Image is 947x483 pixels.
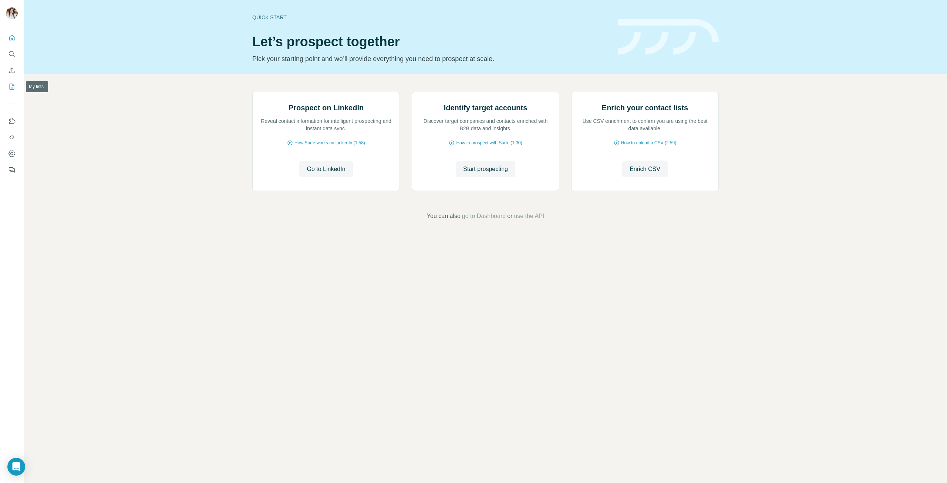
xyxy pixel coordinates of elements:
[7,458,25,476] div: Open Intercom Messenger
[618,19,719,55] img: banner
[630,165,660,174] span: Enrich CSV
[6,131,18,144] button: Use Surfe API
[294,140,365,146] span: How Surfe works on LinkedIn (1:58)
[514,212,544,221] button: use the API
[507,212,512,221] span: or
[260,117,392,132] p: Reveal contact information for intelligent prospecting and instant data sync.
[579,117,711,132] p: Use CSV enrichment to confirm you are using the best data available.
[6,47,18,61] button: Search
[6,31,18,44] button: Quick start
[456,140,522,146] span: How to prospect with Surfe (1:30)
[602,103,688,113] h2: Enrich your contact lists
[289,103,364,113] h2: Prospect on LinkedIn
[463,165,508,174] span: Start prospecting
[6,7,18,19] img: Avatar
[252,54,609,64] p: Pick your starting point and we’ll provide everything you need to prospect at scale.
[307,165,345,174] span: Go to LinkedIn
[6,64,18,77] button: Enrich CSV
[456,161,515,177] button: Start prospecting
[419,117,552,132] p: Discover target companies and contacts enriched with B2B data and insights.
[299,161,353,177] button: Go to LinkedIn
[6,114,18,128] button: Use Surfe on LinkedIn
[622,161,668,177] button: Enrich CSV
[252,34,609,49] h1: Let’s prospect together
[6,147,18,160] button: Dashboard
[462,212,506,221] button: go to Dashboard
[252,14,609,21] div: Quick start
[6,163,18,177] button: Feedback
[621,140,676,146] span: How to upload a CSV (2:59)
[427,212,461,221] span: You can also
[6,80,18,93] button: My lists
[444,103,528,113] h2: Identify target accounts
